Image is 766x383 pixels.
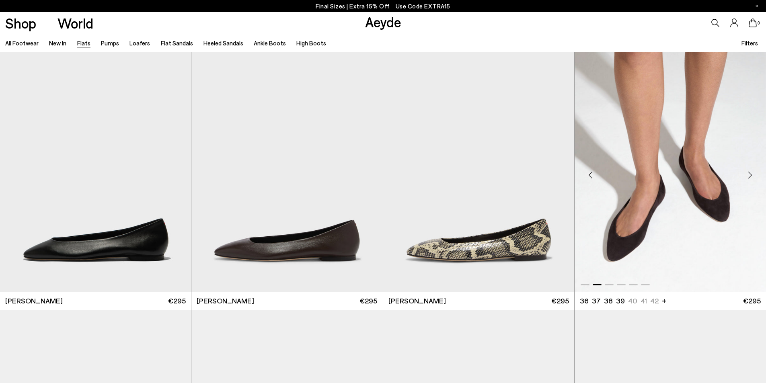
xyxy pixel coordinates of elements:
a: Shop [5,16,36,30]
li: 39 [616,296,625,306]
div: 2 / 6 [575,52,766,292]
span: €295 [168,296,186,306]
div: Next slide [738,163,762,187]
a: 36 37 38 39 40 41 42 + €295 [575,292,766,310]
a: Aeyde [365,13,401,30]
span: Filters [741,39,758,47]
span: [PERSON_NAME] [5,296,63,306]
a: [PERSON_NAME] €295 [191,292,382,310]
li: 38 [604,296,613,306]
a: High Boots [296,39,326,47]
p: Final Sizes | Extra 15% Off [316,1,450,11]
ul: variant [580,296,656,306]
img: Ellie Almond-Toe Flats [383,52,574,292]
img: Ellie Suede Almond-Toe Flats [575,52,766,292]
li: 36 [580,296,589,306]
a: All Footwear [5,39,39,47]
a: Next slide Previous slide [575,52,766,292]
span: [PERSON_NAME] [197,296,254,306]
img: Ellie Almond-Toe Flats [191,52,382,292]
div: Previous slide [579,163,603,187]
a: Heeled Sandals [203,39,243,47]
a: Flats [77,39,90,47]
a: [PERSON_NAME] €295 [383,292,574,310]
a: Ankle Boots [254,39,286,47]
a: World [58,16,93,30]
li: + [662,295,666,306]
a: Loafers [129,39,150,47]
a: 0 [749,18,757,27]
a: Flat Sandals [161,39,193,47]
span: Navigate to /collections/ss25-final-sizes [396,2,450,10]
span: €295 [743,296,761,306]
a: New In [49,39,66,47]
span: €295 [359,296,377,306]
span: €295 [551,296,569,306]
li: 37 [592,296,601,306]
span: [PERSON_NAME] [388,296,446,306]
span: 0 [757,21,761,25]
a: Pumps [101,39,119,47]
